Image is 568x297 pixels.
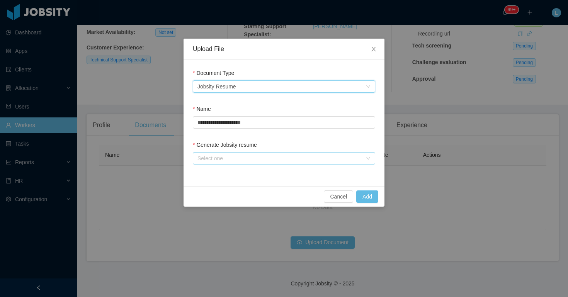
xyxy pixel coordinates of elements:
i: icon: close [371,46,377,52]
i: icon: down [366,156,371,161]
label: Name [193,106,211,112]
div: Select one [197,154,362,162]
button: Add [356,190,378,203]
div: Upload File [193,45,375,53]
input: Name [193,116,375,129]
div: Jobsity Resume [197,81,236,92]
i: icon: down [366,84,371,90]
label: Generate Jobsity resume [193,142,257,148]
label: Document Type [193,70,234,76]
button: Close [363,39,384,60]
button: Cancel [324,190,353,203]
